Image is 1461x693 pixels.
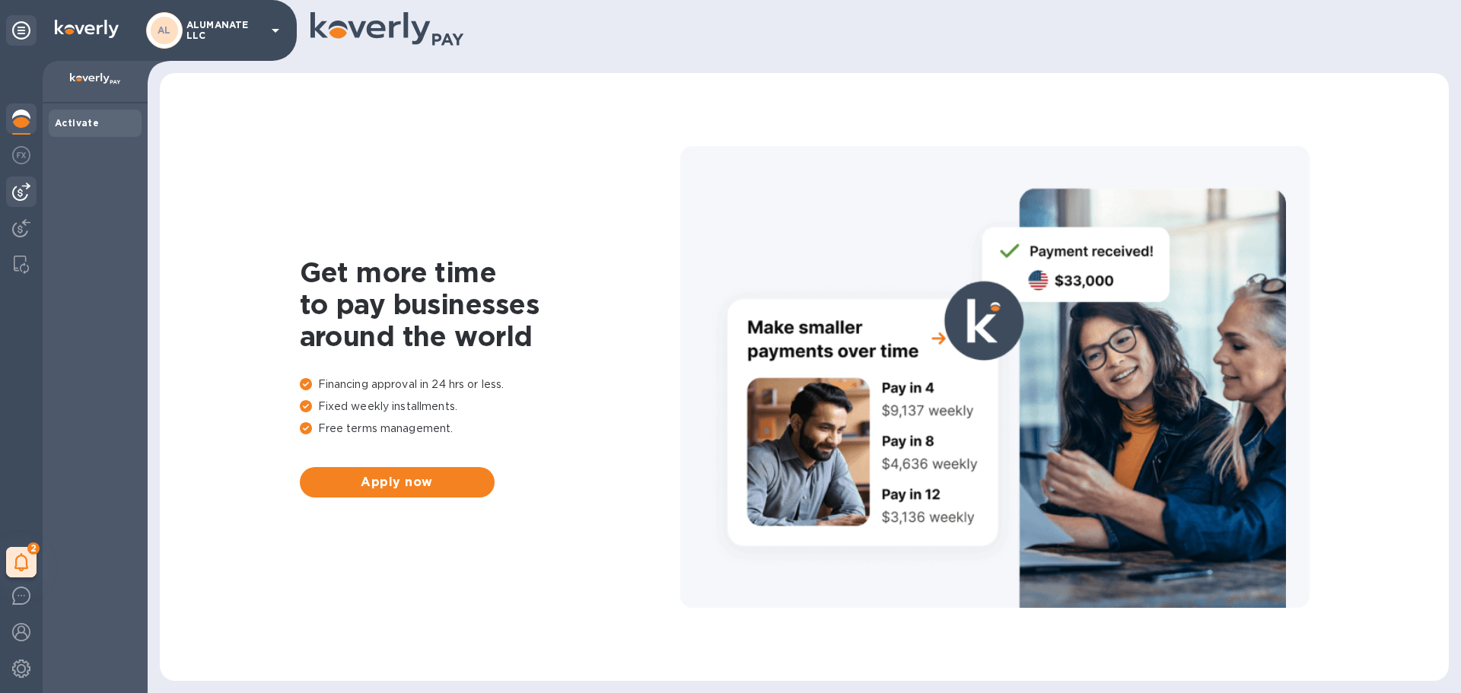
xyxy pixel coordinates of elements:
b: Activate [55,117,99,129]
img: Logo [55,20,119,38]
p: ALUMANATE LLC [186,20,263,41]
div: Unpin categories [6,15,37,46]
button: Apply now [300,467,495,497]
p: Financing approval in 24 hrs or less. [300,377,680,393]
span: Apply now [312,473,482,491]
p: Fixed weekly installments. [300,399,680,415]
h1: Get more time to pay businesses around the world [300,256,680,352]
b: AL [158,24,171,36]
p: Free terms management. [300,421,680,437]
span: 2 [27,542,40,555]
img: Foreign exchange [12,146,30,164]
